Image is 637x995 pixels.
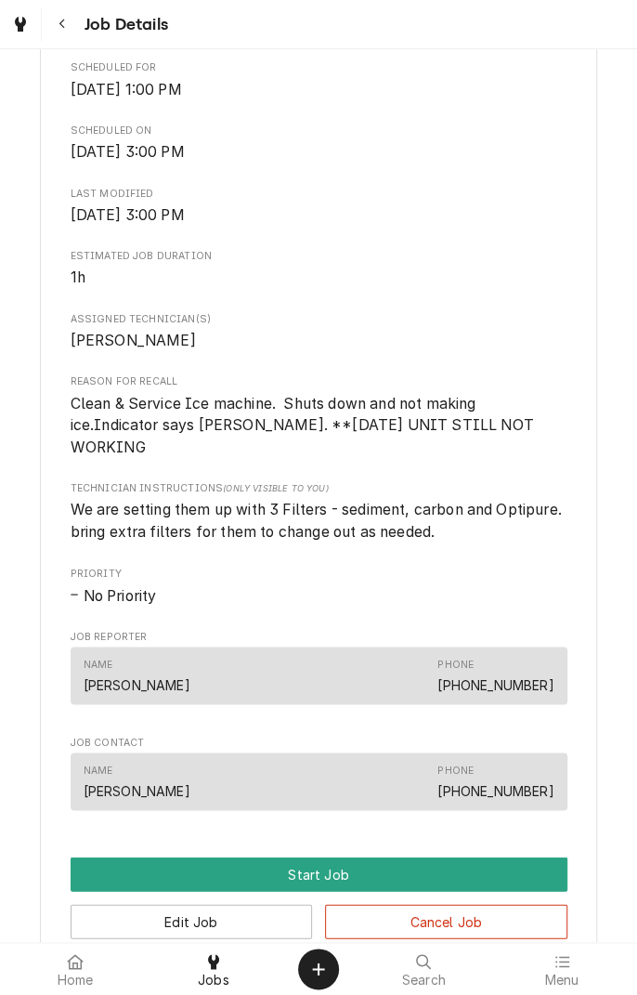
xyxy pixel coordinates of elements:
a: Search [356,947,492,991]
span: [DATE] 3:00 PM [71,206,185,224]
span: We are setting them up with 3 Filters - sediment, carbon and Optipure. bring extra filters for th... [71,501,570,541]
div: Job Reporter List [71,647,567,712]
a: Jobs [146,947,282,991]
span: Job Reporter [71,629,567,644]
div: [object Object] [71,481,567,543]
button: Create Object [298,949,339,989]
span: Scheduled On [71,141,567,164]
button: Start Job [71,857,567,891]
div: Phone [437,763,474,778]
a: Go to Jobs [4,7,37,41]
div: Name [84,657,113,672]
span: Reason For Recall [71,374,567,389]
div: Contact [71,753,567,809]
a: [PHONE_NUMBER] [437,676,553,692]
span: Clean & Service Ice machine. Shuts down and not making ice.Indicator says [PERSON_NAME]. **[DATE]... [71,395,538,456]
div: [PERSON_NAME] [84,674,190,694]
span: Scheduled On [71,124,567,138]
div: Scheduled For [71,60,567,100]
div: Phone [437,657,474,672]
span: Technician Instructions [71,481,567,496]
div: Last Modified [71,187,567,227]
div: Name [84,763,190,800]
span: Job Details [79,12,168,37]
div: [PERSON_NAME] [84,780,190,800]
a: [PHONE_NUMBER] [437,782,553,798]
span: Last Modified [71,204,567,227]
button: Navigate back [45,7,79,41]
span: (Only Visible to You) [223,483,328,493]
div: Job Contact [71,735,567,818]
div: Job Contact List [71,753,567,818]
span: Assigned Technician(s) [71,330,567,352]
span: [DATE] 1:00 PM [71,81,182,98]
div: Button Group Row [71,938,567,986]
span: Estimated Job Duration [71,249,567,264]
span: Estimated Job Duration [71,267,567,289]
div: Name [84,763,113,778]
span: 1h [71,268,85,286]
a: Menu [494,947,630,991]
span: Search [402,973,446,988]
button: Cancel Job [325,904,567,938]
div: Scheduled On [71,124,567,164]
span: [DATE] 3:00 PM [71,143,185,161]
span: Priority [71,584,567,607]
button: Edit Job [71,904,313,938]
span: Home [58,973,94,988]
span: Job Contact [71,735,567,750]
span: Jobs [198,973,229,988]
span: Menu [544,973,578,988]
span: Last Modified [71,187,567,202]
span: Assigned Technician(s) [71,312,567,327]
div: Reason For Recall [71,374,567,458]
span: Reason For Recall [71,393,567,459]
div: Estimated Job Duration [71,249,567,289]
a: Home [7,947,144,991]
div: Job Reporter [71,629,567,713]
span: Scheduled For [71,79,567,101]
div: Name [84,657,190,694]
span: [object Object] [71,499,567,543]
span: [PERSON_NAME] [71,332,196,349]
div: Priority [71,566,567,606]
span: Scheduled For [71,60,567,75]
div: No Priority [71,584,567,607]
div: Phone [437,657,553,694]
div: Button Group Row [71,857,567,891]
div: Button Group Row [71,891,567,938]
span: Priority [71,566,567,581]
div: Contact [71,647,567,703]
div: Phone [437,763,553,800]
div: Assigned Technician(s) [71,312,567,352]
